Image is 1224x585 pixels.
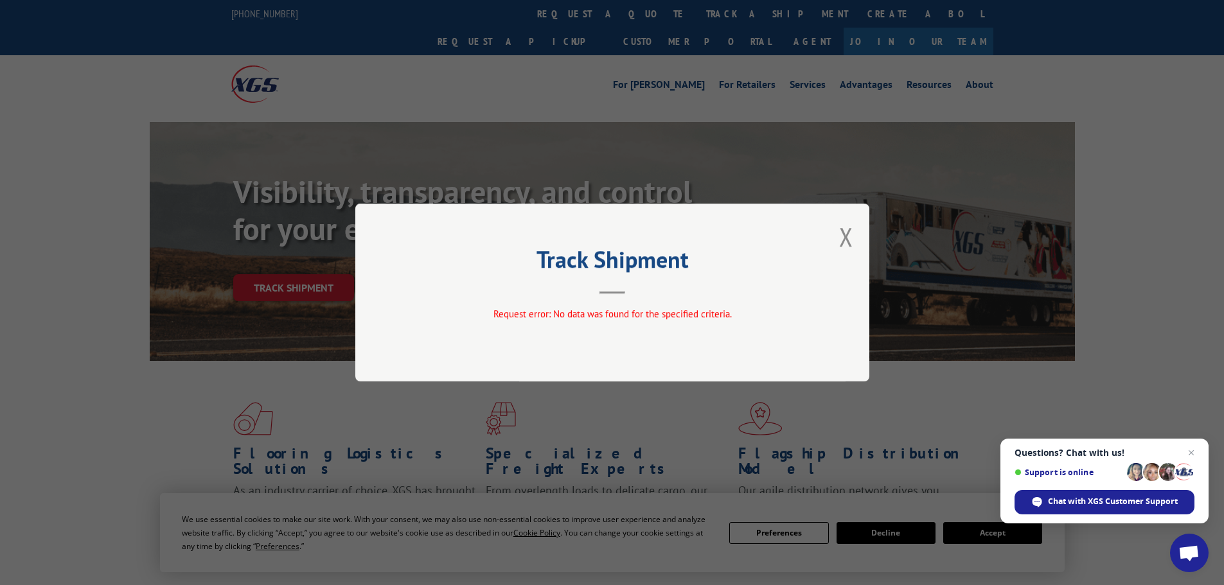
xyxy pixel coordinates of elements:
span: Chat with XGS Customer Support [1048,496,1178,507]
button: Close modal [839,220,853,254]
h2: Track Shipment [420,250,805,275]
span: Support is online [1015,467,1122,477]
div: Chat with XGS Customer Support [1015,490,1194,514]
div: Open chat [1170,534,1209,572]
span: Close chat [1184,445,1199,460]
span: Questions? Chat with us! [1015,448,1194,458]
span: Request error: No data was found for the specified criteria. [493,308,731,320]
